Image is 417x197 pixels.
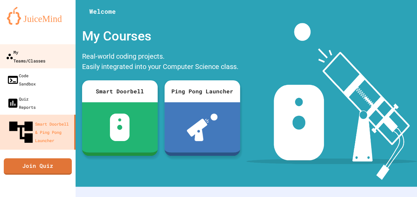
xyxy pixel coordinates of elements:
[7,71,36,88] div: Code Sandbox
[82,80,158,102] div: Smart Doorbell
[7,7,69,25] img: logo-orange.svg
[165,80,240,102] div: Ping Pong Launcher
[7,95,36,111] div: Quiz Reports
[79,49,244,75] div: Real-world coding projects. Easily integrated into your Computer Science class.
[4,158,72,175] a: Join Quiz
[7,118,71,146] div: Smart Doorbell & Ping Pong Launcher
[79,23,244,49] div: My Courses
[6,48,45,65] div: My Teams/Classes
[246,23,417,180] img: banner-image-my-projects.png
[110,114,129,141] img: sdb-white.svg
[187,114,217,141] img: ppl-with-ball.png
